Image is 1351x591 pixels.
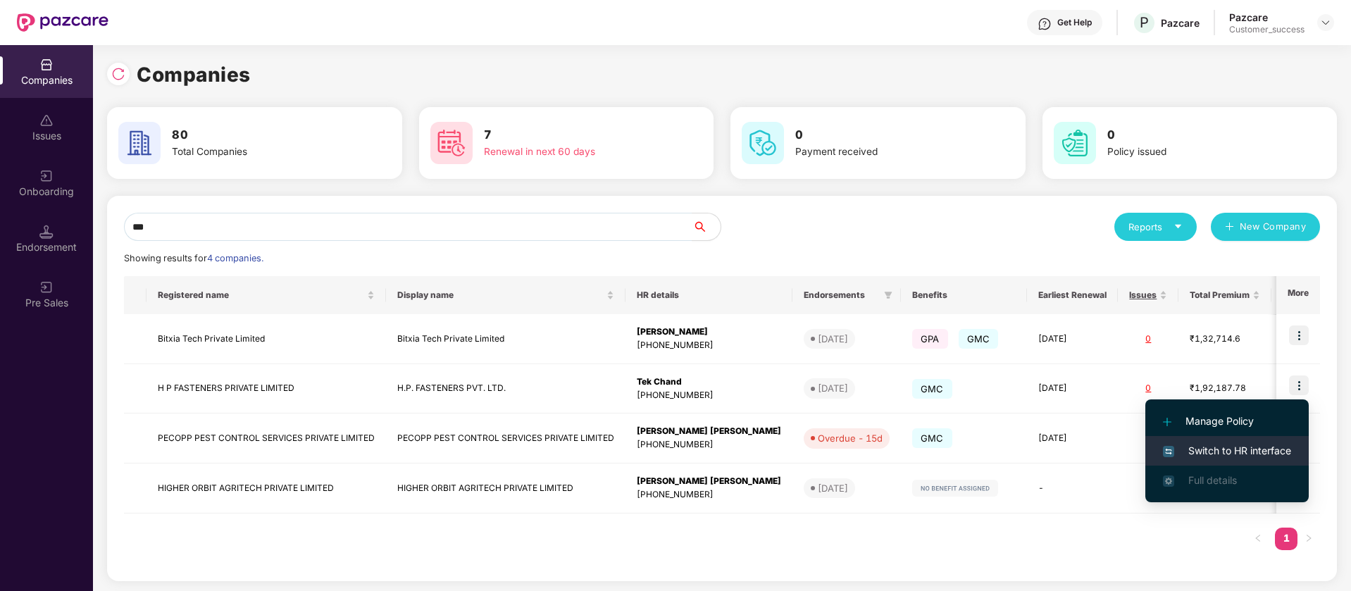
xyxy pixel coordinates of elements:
[901,276,1027,314] th: Benefits
[1240,220,1307,234] span: New Company
[1129,332,1167,346] div: 0
[386,464,625,514] td: HIGHER ORBIT AGRITECH PRIVATE LIMITED
[1163,443,1291,459] span: Switch to HR interface
[1225,222,1234,233] span: plus
[637,425,781,438] div: [PERSON_NAME] [PERSON_NAME]
[742,122,784,164] img: svg+xml;base64,PHN2ZyB4bWxucz0iaHR0cDovL3d3dy53My5vcmcvMjAwMC9zdmciIHdpZHRoPSI2MCIgaGVpZ2h0PSI2MC...
[111,67,125,81] img: svg+xml;base64,PHN2ZyBpZD0iUmVsb2FkLTMyeDMyIiB4bWxucz0iaHR0cDovL3d3dy53My5vcmcvMjAwMC9zdmciIHdpZH...
[1289,325,1309,345] img: icon
[1275,528,1297,549] a: 1
[137,59,251,90] h1: Companies
[172,144,349,160] div: Total Companies
[1027,364,1118,414] td: [DATE]
[39,113,54,127] img: svg+xml;base64,PHN2ZyBpZD0iSXNzdWVzX2Rpc2FibGVkIiB4bWxucz0iaHR0cDovL3d3dy53My5vcmcvMjAwMC9zdmciIH...
[1289,375,1309,395] img: icon
[1247,528,1269,550] li: Previous Page
[795,126,973,144] h3: 0
[39,58,54,72] img: svg+xml;base64,PHN2ZyBpZD0iQ29tcGFuaWVzIiB4bWxucz0iaHR0cDovL3d3dy53My5vcmcvMjAwMC9zdmciIHdpZHRoPS...
[147,276,386,314] th: Registered name
[818,431,883,445] div: Overdue - 15d
[1297,528,1320,550] button: right
[430,122,473,164] img: svg+xml;base64,PHN2ZyB4bWxucz0iaHR0cDovL3d3dy53My5vcmcvMjAwMC9zdmciIHdpZHRoPSI2MCIgaGVpZ2h0PSI2MC...
[912,428,952,448] span: GMC
[1027,464,1118,514] td: -
[1275,528,1297,550] li: 1
[1276,276,1320,314] th: More
[386,276,625,314] th: Display name
[637,488,781,502] div: [PHONE_NUMBER]
[1118,276,1178,314] th: Issues
[1254,534,1262,542] span: left
[124,253,263,263] span: Showing results for
[1027,314,1118,364] td: [DATE]
[1129,432,1167,445] div: 0
[625,276,792,314] th: HR details
[881,287,895,304] span: filter
[118,122,161,164] img: svg+xml;base64,PHN2ZyB4bWxucz0iaHR0cDovL3d3dy53My5vcmcvMjAwMC9zdmciIHdpZHRoPSI2MCIgaGVpZ2h0PSI2MC...
[1163,413,1291,429] span: Manage Policy
[1188,474,1237,486] span: Full details
[1027,276,1118,314] th: Earliest Renewal
[147,314,386,364] td: Bitxia Tech Private Limited
[1129,290,1157,301] span: Issues
[147,464,386,514] td: HIGHER ORBIT AGRITECH PRIVATE LIMITED
[1163,446,1174,457] img: svg+xml;base64,PHN2ZyB4bWxucz0iaHR0cDovL3d3dy53My5vcmcvMjAwMC9zdmciIHdpZHRoPSIxNiIgaGVpZ2h0PSIxNi...
[692,221,721,232] span: search
[397,290,604,301] span: Display name
[1305,534,1313,542] span: right
[804,290,878,301] span: Endorsements
[1107,126,1285,144] h3: 0
[1190,332,1260,346] div: ₹1,32,714.6
[386,364,625,414] td: H.P. FASTENERS PVT. LTD.
[1140,14,1149,31] span: P
[818,332,848,346] div: [DATE]
[1129,382,1167,395] div: 0
[1229,24,1305,35] div: Customer_success
[39,280,54,294] img: svg+xml;base64,PHN2ZyB3aWR0aD0iMjAiIGhlaWdodD0iMjAiIHZpZXdCb3g9IjAgMCAyMCAyMCIgZmlsbD0ibm9uZSIgeG...
[637,375,781,389] div: Tek Chand
[1054,122,1096,164] img: svg+xml;base64,PHN2ZyB4bWxucz0iaHR0cDovL3d3dy53My5vcmcvMjAwMC9zdmciIHdpZHRoPSI2MCIgaGVpZ2h0PSI2MC...
[818,481,848,495] div: [DATE]
[912,480,998,497] img: svg+xml;base64,PHN2ZyB4bWxucz0iaHR0cDovL3d3dy53My5vcmcvMjAwMC9zdmciIHdpZHRoPSIxMjIiIGhlaWdodD0iMj...
[158,290,364,301] span: Registered name
[959,329,999,349] span: GMC
[1247,528,1269,550] button: left
[39,225,54,239] img: svg+xml;base64,PHN2ZyB3aWR0aD0iMTQuNSIgaGVpZ2h0PSIxNC41IiB2aWV3Qm94PSIwIDAgMTYgMTYiIGZpbGw9Im5vbm...
[1190,382,1260,395] div: ₹1,92,187.78
[1027,413,1118,464] td: [DATE]
[386,413,625,464] td: PECOPP PEST CONTROL SERVICES PRIVATE LIMITED
[1173,222,1183,231] span: caret-down
[1161,16,1200,30] div: Pazcare
[147,413,386,464] td: PECOPP PEST CONTROL SERVICES PRIVATE LIMITED
[1057,17,1092,28] div: Get Help
[1038,17,1052,31] img: svg+xml;base64,PHN2ZyBpZD0iSGVscC0zMngzMiIgeG1sbnM9Imh0dHA6Ly93d3cudzMub3JnLzIwMDAvc3ZnIiB3aWR0aD...
[207,253,263,263] span: 4 companies.
[484,144,661,160] div: Renewal in next 60 days
[17,13,108,32] img: New Pazcare Logo
[637,475,781,488] div: [PERSON_NAME] [PERSON_NAME]
[1320,17,1331,28] img: svg+xml;base64,PHN2ZyBpZD0iRHJvcGRvd24tMzJ4MzIiIHhtbG5zPSJodHRwOi8vd3d3LnczLm9yZy8yMDAwL3N2ZyIgd2...
[912,379,952,399] span: GMC
[795,144,973,160] div: Payment received
[1178,276,1271,314] th: Total Premium
[637,389,781,402] div: [PHONE_NUMBER]
[1211,213,1320,241] button: plusNew Company
[1297,528,1320,550] li: Next Page
[1129,482,1167,495] div: 0
[637,325,781,339] div: [PERSON_NAME]
[884,291,892,299] span: filter
[1107,144,1285,160] div: Policy issued
[386,314,625,364] td: Bitxia Tech Private Limited
[1190,290,1250,301] span: Total Premium
[1229,11,1305,24] div: Pazcare
[912,329,948,349] span: GPA
[147,364,386,414] td: H P FASTENERS PRIVATE LIMITED
[1163,475,1174,487] img: svg+xml;base64,PHN2ZyB4bWxucz0iaHR0cDovL3d3dy53My5vcmcvMjAwMC9zdmciIHdpZHRoPSIxNi4zNjMiIGhlaWdodD...
[39,169,54,183] img: svg+xml;base64,PHN2ZyB3aWR0aD0iMjAiIGhlaWdodD0iMjAiIHZpZXdCb3g9IjAgMCAyMCAyMCIgZmlsbD0ibm9uZSIgeG...
[692,213,721,241] button: search
[484,126,661,144] h3: 7
[1163,418,1171,426] img: svg+xml;base64,PHN2ZyB4bWxucz0iaHR0cDovL3d3dy53My5vcmcvMjAwMC9zdmciIHdpZHRoPSIxMi4yMDEiIGhlaWdodD...
[637,339,781,352] div: [PHONE_NUMBER]
[172,126,349,144] h3: 80
[818,381,848,395] div: [DATE]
